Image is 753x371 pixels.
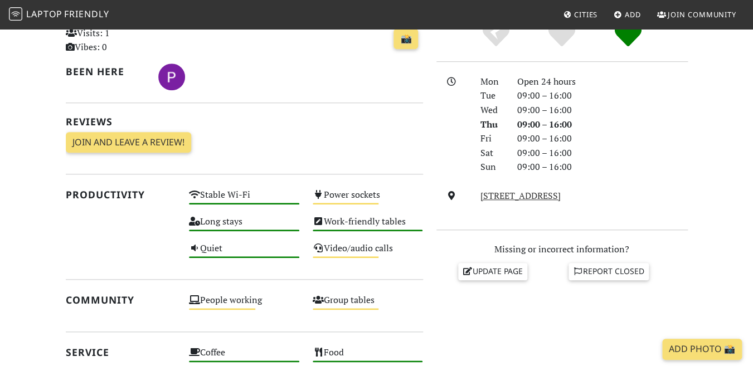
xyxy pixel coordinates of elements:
div: 09:00 – 16:00 [511,131,694,146]
a: Cities [558,4,602,25]
a: Update page [458,263,527,280]
p: Visits: 1 Vibes: 0 [66,26,176,55]
div: 09:00 – 16:00 [511,118,694,132]
a: [STREET_ADDRESS] [480,189,561,202]
div: Long stays [182,213,306,240]
h2: Been here [66,66,145,77]
div: Video/audio calls [306,240,430,267]
h2: Productivity [66,189,176,201]
a: LaptopFriendly LaptopFriendly [9,5,109,25]
div: Mon [474,75,511,89]
div: Sun [474,160,511,174]
a: Add [609,4,645,25]
div: Group tables [306,292,430,319]
div: Food [306,344,430,371]
span: Join Community [668,9,736,19]
h2: Service [66,346,176,358]
div: 09:00 – 16:00 [511,103,694,118]
span: Friendly [64,8,109,20]
a: Report closed [569,263,649,280]
a: 📸 [393,28,418,50]
h2: Community [66,294,176,306]
img: 2571-polly.jpg [158,64,185,90]
div: 09:00 – 16:00 [511,146,694,160]
span: Add [625,9,641,19]
img: LaptopFriendly [9,7,22,21]
span: Laptop [26,8,62,20]
a: Join and leave a review! [66,132,191,153]
div: Yes [529,21,595,49]
div: Fri [474,131,511,146]
div: 09:00 – 16:00 [511,89,694,103]
div: Wed [474,103,511,118]
span: Cities [574,9,597,19]
div: Stable Wi-Fi [182,187,306,213]
div: Work-friendly tables [306,213,430,240]
div: Power sockets [306,187,430,213]
div: Open 24 hours [511,75,694,89]
div: No [463,21,529,49]
div: Coffee [182,344,306,371]
div: 09:00 – 16:00 [511,160,694,174]
div: Thu [474,118,511,132]
div: Quiet [182,240,306,267]
span: Polly Gamble [158,70,185,82]
div: Tue [474,89,511,103]
div: People working [182,292,306,319]
h2: Reviews [66,116,423,128]
div: Definitely! [595,21,661,49]
a: Join Community [652,4,741,25]
div: Sat [474,146,511,160]
p: Missing or incorrect information? [436,242,688,257]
